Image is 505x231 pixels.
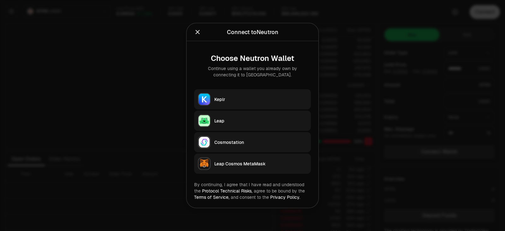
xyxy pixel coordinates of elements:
button: CosmostationCosmostation [194,132,311,152]
div: Choose Neutron Wallet [199,54,306,63]
div: By continuing, I agree that I have read and understood the agree to be bound by the and consent t... [194,181,311,200]
div: Connect to Neutron [227,28,278,37]
a: Protocol Technical Risks, [202,188,252,194]
button: Leap Cosmos MetaMaskLeap Cosmos MetaMask [194,154,311,174]
a: Privacy Policy. [270,194,300,200]
button: LeapLeap [194,111,311,131]
img: Leap [199,115,210,127]
div: Cosmostation [214,139,307,145]
button: KeplrKeplr [194,89,311,110]
img: Leap Cosmos MetaMask [199,158,210,169]
a: Terms of Service, [194,194,229,200]
div: Leap [214,118,307,124]
img: Keplr [199,94,210,105]
div: Keplr [214,96,307,103]
button: Close [194,28,201,37]
div: Leap Cosmos MetaMask [214,161,307,167]
img: Cosmostation [199,137,210,148]
div: Continue using a wallet you already own by connecting it to [GEOGRAPHIC_DATA]. [199,65,306,78]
